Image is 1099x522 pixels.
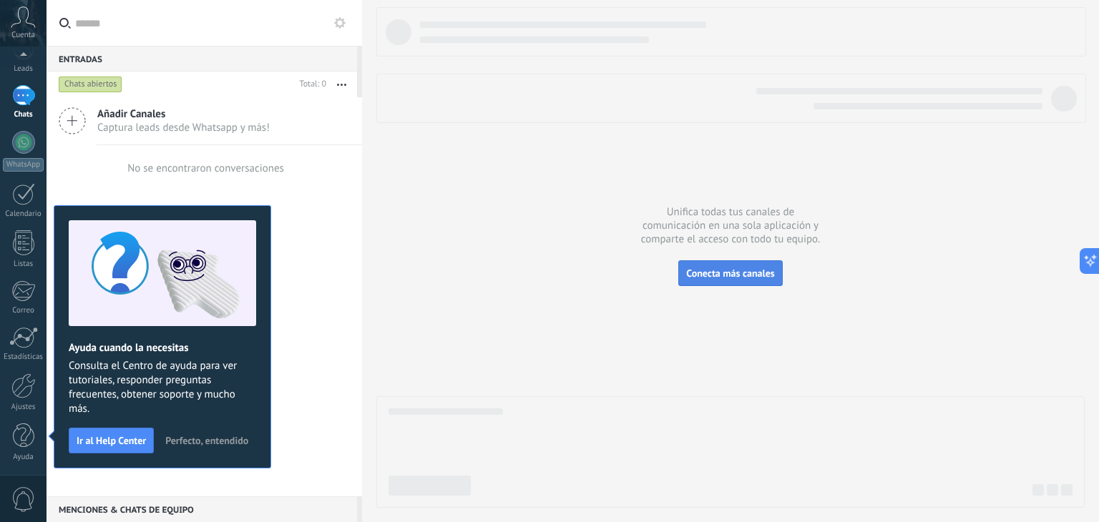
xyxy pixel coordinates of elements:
[11,31,35,40] span: Cuenta
[3,110,44,119] div: Chats
[69,359,256,416] span: Consulta el Centro de ayuda para ver tutoriales, responder preguntas frecuentes, obtener soporte ...
[47,46,357,72] div: Entradas
[159,430,255,451] button: Perfecto, entendido
[3,403,44,412] div: Ajustes
[165,435,248,445] span: Perfecto, entendido
[97,121,270,134] span: Captura leads desde Whatsapp y más!
[3,353,44,362] div: Estadísticas
[3,210,44,219] div: Calendario
[77,435,146,445] span: Ir al Help Center
[294,77,326,92] div: Total: 0
[127,162,284,175] div: No se encontraron conversaciones
[47,496,357,522] div: Menciones & Chats de equipo
[69,428,154,453] button: Ir al Help Center
[3,158,44,172] div: WhatsApp
[3,64,44,74] div: Leads
[678,260,782,286] button: Conecta más canales
[3,453,44,462] div: Ayuda
[69,341,256,355] h2: Ayuda cuando la necesitas
[686,267,774,280] span: Conecta más canales
[59,76,122,93] div: Chats abiertos
[3,306,44,315] div: Correo
[3,260,44,269] div: Listas
[97,107,270,121] span: Añadir Canales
